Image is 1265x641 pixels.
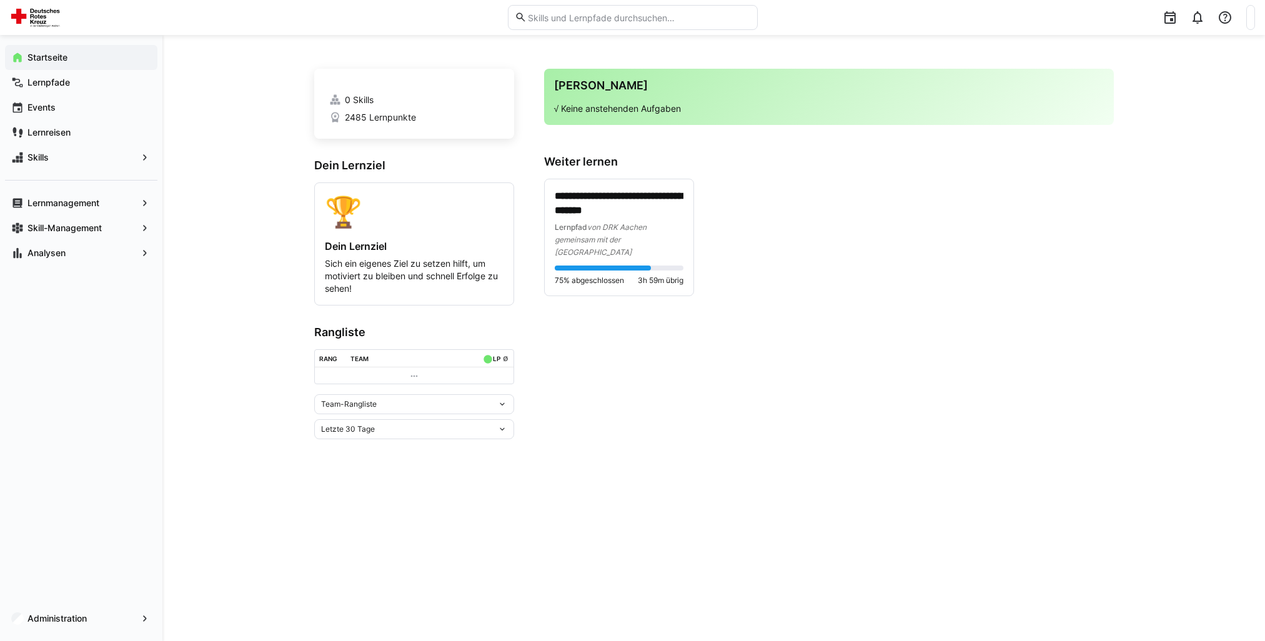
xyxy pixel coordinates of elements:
h3: Weiter lernen [544,155,1114,169]
span: Lernpfad [555,222,587,232]
a: 0 Skills [329,94,499,106]
p: √ Keine anstehenden Aufgaben [554,102,1104,115]
h3: Rangliste [314,325,514,339]
span: 2485 Lernpunkte [345,111,416,124]
h3: Dein Lernziel [314,159,514,172]
h3: [PERSON_NAME] [554,79,1104,92]
div: Team [350,355,369,362]
div: 🏆 [325,193,504,230]
span: 0 Skills [345,94,374,106]
div: Rang [319,355,337,362]
span: Letzte 30 Tage [321,424,375,434]
span: 75% abgeschlossen [555,276,624,286]
h4: Dein Lernziel [325,240,504,252]
span: 3h 59m übrig [638,276,683,286]
div: LP [493,355,500,362]
span: von DRK Aachen gemeinsam mit der [GEOGRAPHIC_DATA] [555,222,647,257]
p: Sich ein eigenes Ziel zu setzen hilft, um motiviert zu bleiben und schnell Erfolge zu sehen! [325,257,504,295]
input: Skills und Lernpfade durchsuchen… [527,12,750,23]
span: Team-Rangliste [321,399,377,409]
a: ø [503,352,508,363]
